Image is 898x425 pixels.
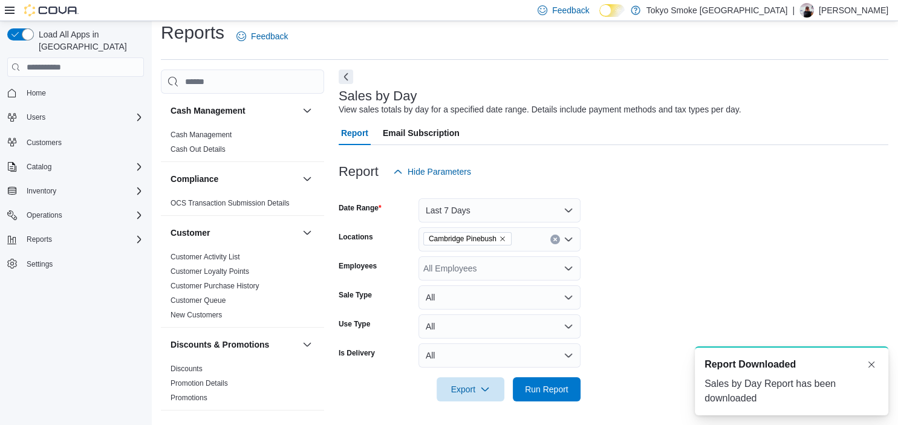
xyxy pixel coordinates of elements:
[27,138,62,148] span: Customers
[599,4,625,17] input: Dark Mode
[499,235,506,242] button: Remove Cambridge Pinebush from selection in this group
[2,231,149,248] button: Reports
[22,184,144,198] span: Inventory
[864,357,879,372] button: Dismiss toast
[171,227,298,239] button: Customer
[300,172,314,186] button: Compliance
[251,30,288,42] span: Feedback
[171,311,222,319] a: New Customers
[704,357,796,372] span: Report Downloaded
[161,362,324,410] div: Discounts & Promotions
[171,173,298,185] button: Compliance
[552,4,589,16] span: Feedback
[22,110,50,125] button: Users
[550,235,560,244] button: Clear input
[171,267,249,276] a: Customer Loyalty Points
[22,208,67,222] button: Operations
[2,158,149,175] button: Catalog
[408,166,471,178] span: Hide Parameters
[22,256,144,271] span: Settings
[339,203,382,213] label: Date Range
[171,130,232,140] span: Cash Management
[339,319,370,329] label: Use Type
[341,121,368,145] span: Report
[24,4,79,16] img: Cova
[171,198,290,208] span: OCS Transaction Submission Details
[22,135,67,150] a: Customers
[171,296,226,305] a: Customer Queue
[704,377,879,406] div: Sales by Day Report has been downloaded
[339,164,379,179] h3: Report
[2,183,149,200] button: Inventory
[7,79,144,304] nav: Complex example
[22,110,144,125] span: Users
[2,84,149,102] button: Home
[171,394,207,402] a: Promotions
[22,232,57,247] button: Reports
[171,252,240,262] span: Customer Activity List
[437,377,504,401] button: Export
[171,105,246,117] h3: Cash Management
[171,393,207,403] span: Promotions
[418,198,581,222] button: Last 7 Days
[22,232,144,247] span: Reports
[22,208,144,222] span: Operations
[423,232,512,245] span: Cambridge Pinebush
[171,131,232,139] a: Cash Management
[339,89,417,103] h3: Sales by Day
[161,21,224,45] h1: Reports
[564,264,573,273] button: Open list of options
[27,210,62,220] span: Operations
[2,109,149,126] button: Users
[418,314,581,339] button: All
[418,285,581,310] button: All
[429,233,496,245] span: Cambridge Pinebush
[171,365,203,373] a: Discounts
[819,3,888,18] p: [PERSON_NAME]
[22,160,56,174] button: Catalog
[388,160,476,184] button: Hide Parameters
[22,160,144,174] span: Catalog
[339,261,377,271] label: Employees
[171,310,222,320] span: New Customers
[171,379,228,388] a: Promotion Details
[161,196,324,215] div: Compliance
[339,348,375,358] label: Is Delivery
[383,121,460,145] span: Email Subscription
[339,103,741,116] div: View sales totals by day for a specified date range. Details include payment methods and tax type...
[171,173,218,185] h3: Compliance
[646,3,788,18] p: Tokyo Smoke [GEOGRAPHIC_DATA]
[171,339,269,351] h3: Discounts & Promotions
[22,257,57,271] a: Settings
[27,259,53,269] span: Settings
[2,207,149,224] button: Operations
[564,235,573,244] button: Open list of options
[300,337,314,352] button: Discounts & Promotions
[300,103,314,118] button: Cash Management
[171,253,240,261] a: Customer Activity List
[418,343,581,368] button: All
[513,377,581,401] button: Run Report
[171,105,298,117] button: Cash Management
[599,17,600,18] span: Dark Mode
[444,377,497,401] span: Export
[339,70,353,84] button: Next
[2,255,149,273] button: Settings
[232,24,293,48] a: Feedback
[171,144,226,154] span: Cash Out Details
[339,232,373,242] label: Locations
[34,28,144,53] span: Load All Apps in [GEOGRAPHIC_DATA]
[525,383,568,395] span: Run Report
[22,134,144,149] span: Customers
[27,112,45,122] span: Users
[171,199,290,207] a: OCS Transaction Submission Details
[171,145,226,154] a: Cash Out Details
[161,128,324,161] div: Cash Management
[2,133,149,151] button: Customers
[171,281,259,291] span: Customer Purchase History
[300,225,314,240] button: Customer
[27,88,46,98] span: Home
[27,186,56,196] span: Inventory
